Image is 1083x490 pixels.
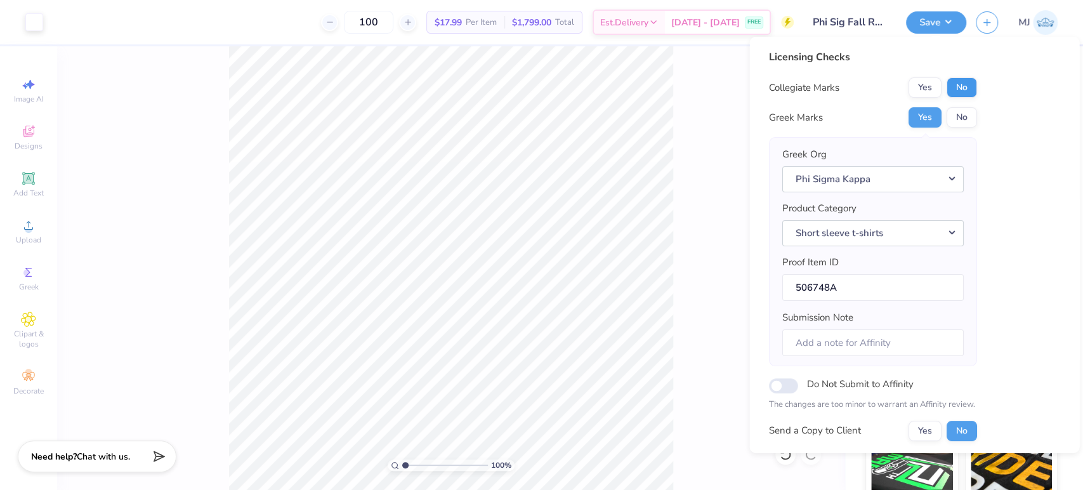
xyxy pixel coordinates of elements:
[946,107,976,128] button: No
[13,386,44,396] span: Decorate
[906,11,966,34] button: Save
[435,16,462,29] span: $17.99
[806,376,913,392] label: Do Not Submit to Affinity
[908,420,941,440] button: Yes
[768,81,839,95] div: Collegiate Marks
[13,188,44,198] span: Add Text
[77,451,130,463] span: Chat with us.
[908,77,941,98] button: Yes
[1018,15,1030,30] span: MJ
[1033,10,1058,35] img: Mark Joshua Mullasgo
[803,10,896,35] input: Untitled Design
[491,460,511,471] span: 100 %
[555,16,574,29] span: Total
[6,329,51,349] span: Clipart & logos
[16,235,41,245] span: Upload
[466,16,497,29] span: Per Item
[768,50,976,65] div: Licensing Checks
[782,329,963,356] input: Add a note for Affinity
[19,282,39,292] span: Greek
[747,18,761,27] span: FREE
[600,16,648,29] span: Est. Delivery
[782,147,826,162] label: Greek Org
[768,110,822,125] div: Greek Marks
[782,201,856,216] label: Product Category
[31,451,77,463] strong: Need help?
[512,16,551,29] span: $1,799.00
[946,77,976,98] button: No
[1018,10,1058,35] a: MJ
[768,423,860,438] div: Send a Copy to Client
[782,255,838,270] label: Proof Item ID
[344,11,393,34] input: – –
[908,107,941,128] button: Yes
[782,310,853,325] label: Submission Note
[946,420,976,440] button: No
[782,166,963,192] button: Phi Sigma Kappa
[14,94,44,104] span: Image AI
[768,399,976,411] p: The changes are too minor to warrant an Affinity review.
[671,16,740,29] span: [DATE] - [DATE]
[782,220,963,246] button: Short sleeve t-shirts
[15,141,43,151] span: Designs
